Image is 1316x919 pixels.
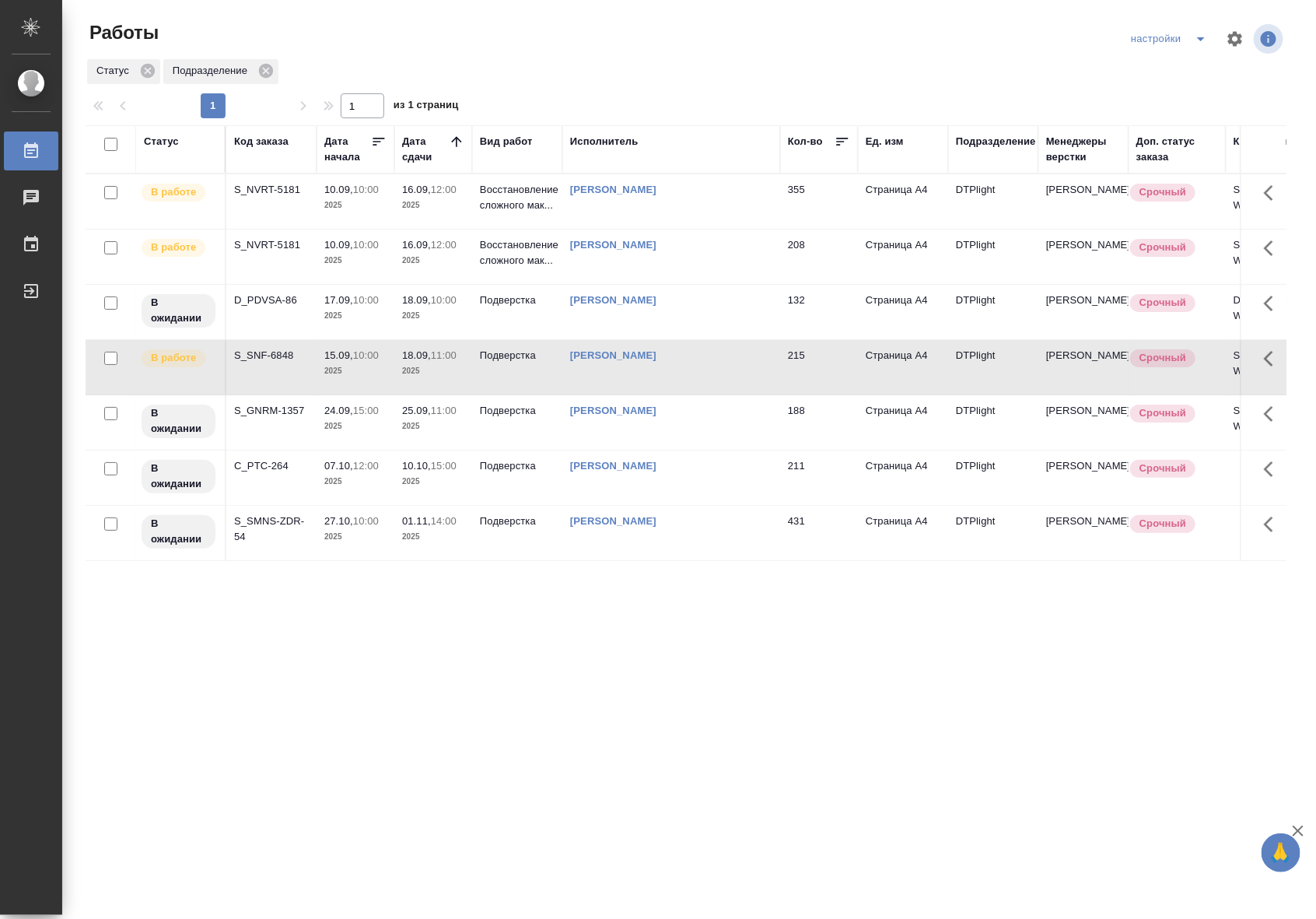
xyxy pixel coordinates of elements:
p: [PERSON_NAME] [1046,293,1121,308]
td: DTPlight [948,285,1038,339]
td: 355 [780,174,858,229]
p: Подверстка [480,514,555,529]
div: split button [1127,26,1216,51]
p: 2025 [402,308,464,324]
a: [PERSON_NAME] [570,239,656,251]
p: 2025 [324,529,387,545]
td: DTPlight [948,174,1038,229]
td: Страница А4 [858,340,948,395]
p: 12:00 [353,460,379,472]
p: 25.09, [402,405,431,416]
span: Посмотреть информацию [1254,24,1286,54]
p: 14:00 [431,515,457,527]
a: [PERSON_NAME] [570,294,656,306]
p: Подверстка [480,293,555,308]
div: S_SNF-6848 [234,348,309,363]
div: Код работы [1234,134,1293,149]
td: 208 [780,230,858,284]
p: 17.09, [324,294,353,306]
p: 2025 [402,363,464,379]
p: 01.11, [402,515,431,527]
td: DTPlight [948,230,1038,284]
p: 16.09, [402,184,431,195]
p: Подверстка [480,348,555,363]
div: Исполнитель выполняет работу [140,182,217,203]
p: Срочный [1139,295,1186,310]
div: Дата начала [324,134,371,165]
td: Страница А4 [858,506,948,560]
p: Срочный [1139,350,1186,366]
p: Срочный [1139,461,1186,476]
td: 215 [780,340,858,395]
p: В ожидании [151,295,206,326]
p: 27.10, [324,515,353,527]
p: 2025 [324,308,387,324]
p: 2025 [324,419,387,434]
button: Здесь прячутся важные кнопки [1255,395,1292,433]
p: Статус [96,63,135,79]
p: В работе [151,184,196,200]
td: Страница А4 [858,395,948,450]
p: В работе [151,350,196,366]
p: 10:00 [353,239,379,251]
div: Ед. изм [866,134,904,149]
p: [PERSON_NAME] [1046,237,1121,253]
td: Страница А4 [858,230,948,284]
span: Работы [86,20,159,45]
p: 18.09, [402,294,431,306]
p: Срочный [1139,184,1186,200]
p: [PERSON_NAME] [1046,348,1121,363]
p: 10:00 [431,294,457,306]
p: 10:00 [353,515,379,527]
div: Исполнитель назначен, приступать к работе пока рано [140,514,217,550]
p: 10:00 [353,349,379,361]
div: Исполнитель назначен, приступать к работе пока рано [140,458,217,495]
p: 10.09, [324,239,353,251]
p: 11:00 [431,405,457,416]
a: [PERSON_NAME] [570,405,656,416]
p: 10.10, [402,460,431,472]
p: Восстановление сложного мак... [480,182,555,213]
div: Статус [87,59,160,84]
td: DTPlight [948,451,1038,505]
button: Здесь прячутся важные кнопки [1255,451,1292,488]
p: В работе [151,240,196,255]
div: Подразделение [163,59,278,84]
p: 12:00 [431,239,457,251]
p: В ожидании [151,461,206,492]
button: Здесь прячутся важные кнопки [1255,230,1292,267]
button: 🙏 [1262,833,1300,872]
a: [PERSON_NAME] [570,184,656,195]
div: Кол-во [788,134,823,149]
p: В ожидании [151,405,206,437]
p: Срочный [1139,240,1186,255]
p: [PERSON_NAME] [1046,458,1121,474]
p: Срочный [1139,516,1186,531]
div: Дата сдачи [402,134,449,165]
p: 24.09, [324,405,353,416]
td: S_GNRM-1357-WK-021 [1226,395,1316,450]
p: 2025 [324,363,387,379]
button: Здесь прячутся важные кнопки [1255,285,1292,322]
p: 11:00 [431,349,457,361]
a: [PERSON_NAME] [570,515,656,527]
p: Подразделение [173,63,253,79]
p: 2025 [402,198,464,213]
p: 2025 [324,253,387,268]
span: из 1 страниц [394,96,459,118]
div: C_PTC-264 [234,458,309,474]
td: 188 [780,395,858,450]
td: DTPlight [948,340,1038,395]
div: D_PDVSA-86 [234,293,309,308]
td: DTPlight [948,395,1038,450]
p: 10.09, [324,184,353,195]
td: S_NVRT-5181-WK-015 [1226,174,1316,229]
div: S_NVRT-5181 [234,237,309,253]
td: DTPlight [948,506,1038,560]
div: Исполнитель выполняет работу [140,348,217,369]
p: 2025 [402,419,464,434]
div: Исполнитель выполняет работу [140,237,217,258]
a: [PERSON_NAME] [570,460,656,472]
div: Менеджеры верстки [1046,134,1121,165]
td: Страница А4 [858,174,948,229]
